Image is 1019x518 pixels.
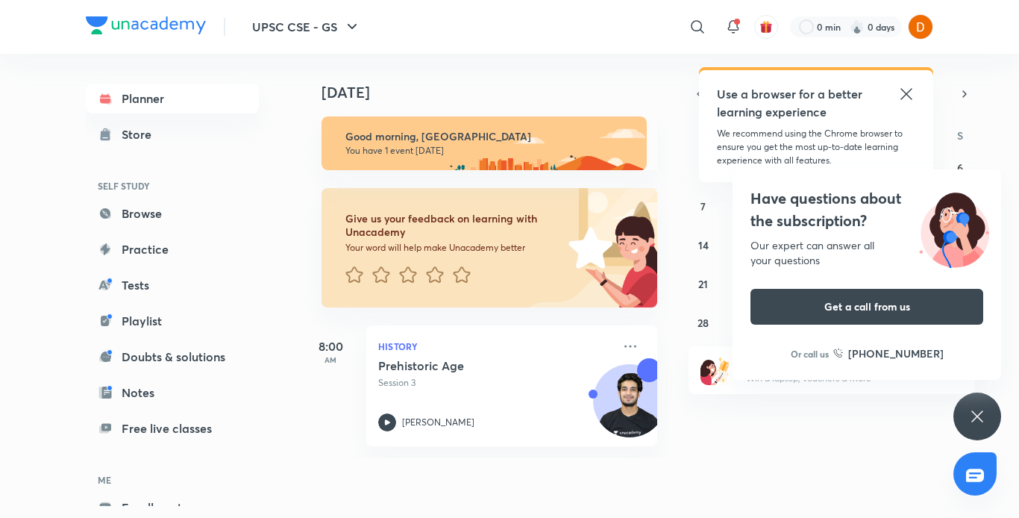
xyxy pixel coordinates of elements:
a: Tests [86,270,259,300]
h6: [PHONE_NUMBER] [848,346,944,361]
div: Store [122,125,160,143]
a: Doubts & solutions [86,342,259,372]
p: Your word will help make Unacademy better [345,242,563,254]
abbr: September 6, 2025 [957,160,963,175]
button: avatar [754,15,778,39]
h6: Good morning, [GEOGRAPHIC_DATA] [345,130,633,143]
abbr: September 21, 2025 [698,277,708,291]
img: avatar [759,20,773,34]
h5: 8:00 [301,337,360,355]
button: September 28, 2025 [692,311,715,334]
a: Practice [86,234,259,264]
button: UPSC CSE - GS [243,12,370,42]
p: We recommend using the Chrome browser to ensure you get the most up-to-date learning experience w... [717,127,915,167]
h4: [DATE] [322,84,672,102]
a: Notes [86,378,259,408]
a: Store [86,119,259,149]
img: referral [700,355,730,385]
p: You have 1 event [DATE] [345,145,633,157]
a: Free live classes [86,414,259,443]
button: Get a call from us [750,289,983,325]
a: Playlist [86,306,259,336]
p: AM [301,355,360,364]
p: Or call us [791,347,829,361]
img: Company Logo [86,16,206,34]
h6: Give us your feedback on learning with Unacademy [345,212,563,239]
abbr: Saturday [957,128,963,143]
button: September 14, 2025 [692,233,715,257]
p: [PERSON_NAME] [402,416,474,429]
h6: SELF STUDY [86,173,259,199]
img: Avatar [594,372,665,444]
p: Session 3 [378,376,612,390]
h5: Use a browser for a better learning experience [717,85,865,121]
button: September 7, 2025 [692,194,715,218]
abbr: September 28, 2025 [697,316,709,330]
a: [PHONE_NUMBER] [833,346,944,361]
div: Our expert can answer all your questions [750,238,983,268]
img: streak [850,19,865,34]
button: September 6, 2025 [948,155,972,179]
abbr: September 7, 2025 [700,199,706,213]
a: Planner [86,84,259,113]
a: Company Logo [86,16,206,38]
img: Dalpatsinh Rao [908,14,933,40]
p: History [378,337,612,355]
h4: Have questions about the subscription? [750,187,983,232]
img: feedback_image [518,188,657,308]
button: September 21, 2025 [692,272,715,296]
a: Browse [86,199,259,228]
img: morning [322,116,647,170]
img: ttu_illustration_new.svg [907,187,1001,268]
abbr: September 14, 2025 [698,238,709,252]
h6: ME [86,467,259,493]
h5: Prehistoric Age [378,358,564,373]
